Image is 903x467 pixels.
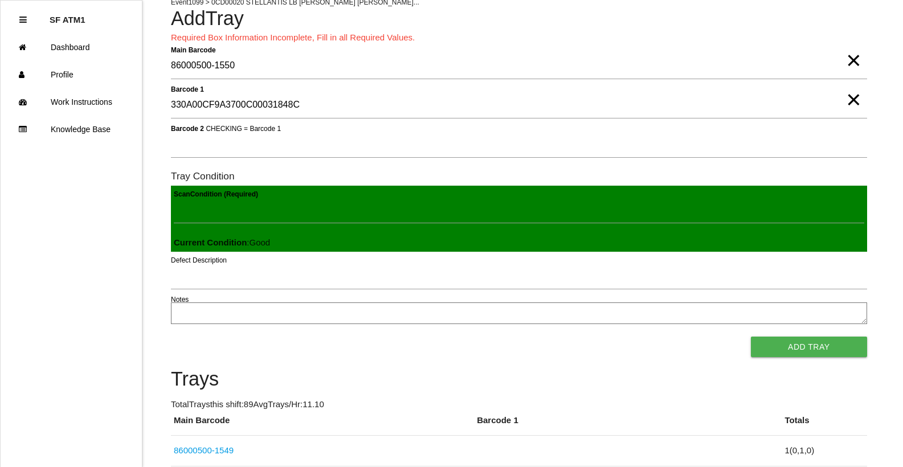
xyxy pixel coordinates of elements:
[171,171,867,182] h6: Tray Condition
[846,38,861,60] span: Clear Input
[474,414,782,436] th: Barcode 1
[1,116,142,143] a: Knowledge Base
[171,31,867,44] p: Required Box Information Incomplete, Fill in all Required Values.
[19,6,27,34] div: Close
[751,337,867,357] button: Add Tray
[171,398,867,411] p: Total Trays this shift: 89 Avg Trays /Hr: 11.10
[206,124,281,132] span: CHECKING = Barcode 1
[171,368,867,390] h4: Trays
[1,88,142,116] a: Work Instructions
[846,77,861,100] span: Clear Input
[171,53,867,79] input: Required
[171,46,216,54] b: Main Barcode
[174,237,247,247] b: Current Condition
[174,445,234,455] a: 86000500-1549
[171,294,189,305] label: Notes
[782,436,867,466] td: 1 ( 0 , 1 , 0 )
[174,190,258,198] b: Scan Condition (Required)
[171,414,474,436] th: Main Barcode
[171,255,227,265] label: Defect Description
[782,414,867,436] th: Totals
[50,6,85,24] p: SF ATM1
[171,124,204,132] b: Barcode 2
[174,237,270,247] span: : Good
[1,61,142,88] a: Profile
[171,8,867,30] h4: Add Tray
[1,34,142,61] a: Dashboard
[171,85,204,93] b: Barcode 1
